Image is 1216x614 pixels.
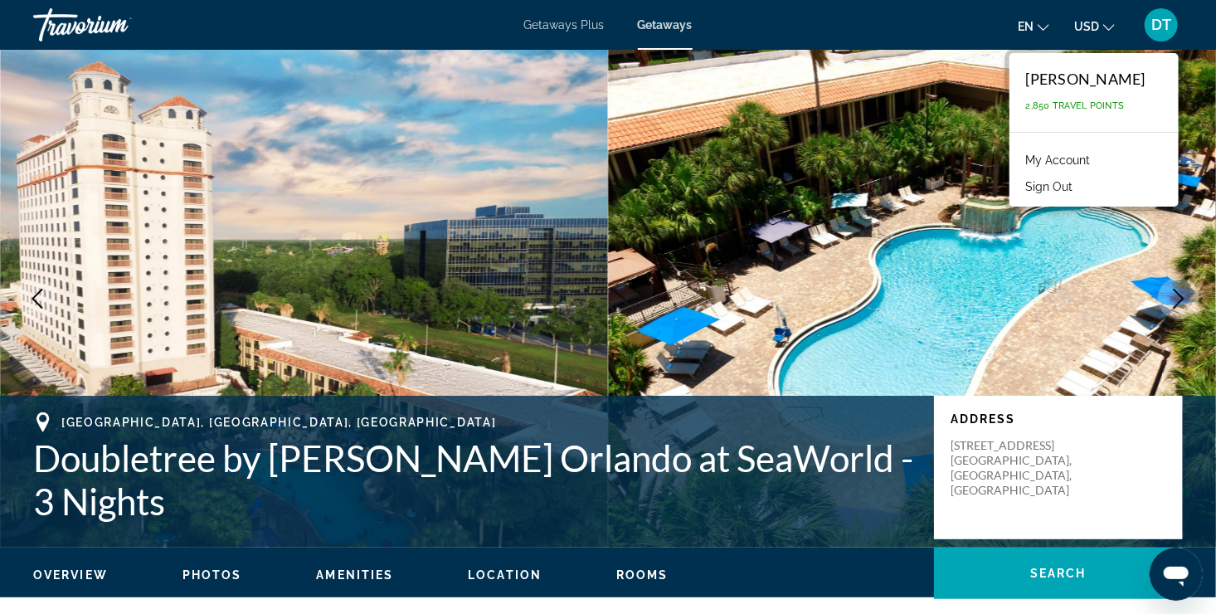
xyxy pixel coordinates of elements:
[17,278,58,319] button: Previous image
[1074,14,1115,38] button: Change currency
[182,568,242,582] span: Photos
[1018,149,1099,171] a: My Account
[1018,176,1082,197] button: Sign Out
[33,568,108,582] button: Overview
[1158,278,1199,319] button: Next image
[1074,20,1099,33] span: USD
[524,18,605,32] a: Getaways Plus
[182,568,242,582] button: Photos
[468,568,542,582] button: Location
[1026,100,1125,111] span: 2,850 Travel Points
[1030,567,1087,580] span: Search
[1151,17,1171,33] span: DT
[33,436,917,523] h1: Doubletree by [PERSON_NAME] Orlando at SeaWorld - 3 Nights
[616,568,669,582] span: Rooms
[934,548,1183,599] button: Search
[1018,14,1049,38] button: Change language
[616,568,669,582] button: Rooms
[1018,20,1034,33] span: en
[1150,548,1203,601] iframe: Button to launch messaging window
[316,568,393,582] span: Amenities
[61,416,496,429] span: [GEOGRAPHIC_DATA], [GEOGRAPHIC_DATA], [GEOGRAPHIC_DATA]
[951,412,1166,426] p: Address
[951,438,1083,498] p: [STREET_ADDRESS] [GEOGRAPHIC_DATA], [GEOGRAPHIC_DATA], [GEOGRAPHIC_DATA]
[33,3,199,46] a: Travorium
[33,568,108,582] span: Overview
[316,568,393,582] button: Amenities
[638,18,693,32] a: Getaways
[1140,7,1183,42] button: User Menu
[468,568,542,582] span: Location
[1026,70,1145,88] div: [PERSON_NAME]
